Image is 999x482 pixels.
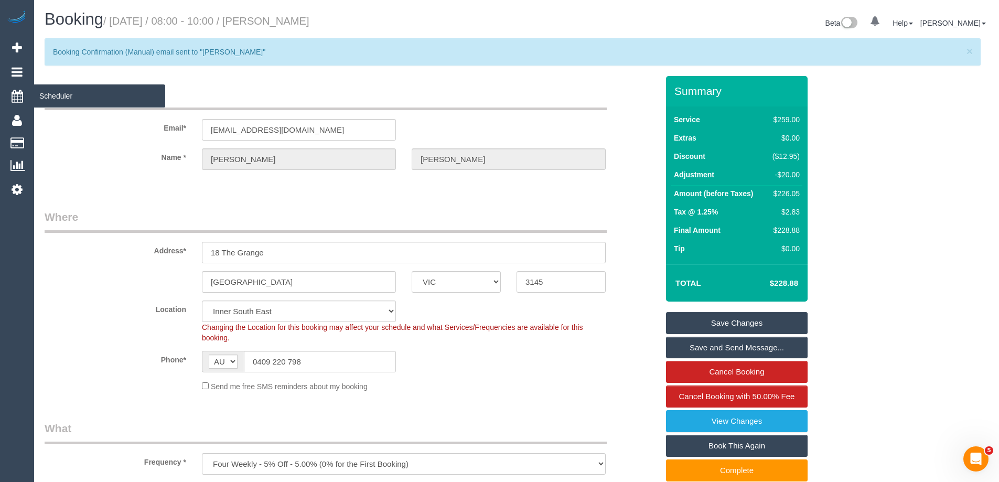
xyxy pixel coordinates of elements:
[966,46,973,57] button: Close
[666,312,808,334] a: Save Changes
[244,351,396,372] input: Phone*
[674,188,753,199] label: Amount (before Taxes)
[45,87,607,110] legend: Who
[45,421,607,444] legend: What
[666,385,808,408] a: Cancel Booking with 50.00% Fee
[45,209,607,233] legend: Where
[674,151,705,162] label: Discount
[202,119,396,141] input: Email*
[768,133,800,143] div: $0.00
[666,361,808,383] a: Cancel Booking
[768,225,800,235] div: $228.88
[738,279,798,288] h4: $228.88
[768,169,800,180] div: -$20.00
[37,119,194,133] label: Email*
[825,19,858,27] a: Beta
[37,301,194,315] label: Location
[666,410,808,432] a: View Changes
[920,19,986,27] a: [PERSON_NAME]
[666,435,808,457] a: Book This Again
[202,323,583,342] span: Changing the Location for this booking may affect your schedule and what Services/Frequencies are...
[6,10,27,25] img: Automaid Logo
[840,17,857,30] img: New interface
[966,45,973,57] span: ×
[202,148,396,170] input: First Name*
[679,392,795,401] span: Cancel Booking with 50.00% Fee
[517,271,606,293] input: Post Code*
[768,188,800,199] div: $226.05
[211,382,368,391] span: Send me free SMS reminders about my booking
[768,207,800,217] div: $2.83
[103,15,309,27] small: / [DATE] / 08:00 - 10:00 / [PERSON_NAME]
[37,453,194,467] label: Frequency *
[985,446,993,455] span: 5
[37,242,194,256] label: Address*
[768,114,800,125] div: $259.00
[674,169,714,180] label: Adjustment
[53,47,962,57] p: Booking Confirmation (Manual) email sent to "[PERSON_NAME]"
[37,351,194,365] label: Phone*
[34,84,165,108] span: Scheduler
[893,19,913,27] a: Help
[963,446,989,472] iframe: Intercom live chat
[666,337,808,359] a: Save and Send Message...
[674,85,802,97] h3: Summary
[666,459,808,481] a: Complete
[202,271,396,293] input: Suburb*
[674,133,696,143] label: Extras
[674,243,685,254] label: Tip
[412,148,606,170] input: Last Name*
[674,225,721,235] label: Final Amount
[768,151,800,162] div: ($12.95)
[768,243,800,254] div: $0.00
[675,279,701,287] strong: Total
[674,207,718,217] label: Tax @ 1.25%
[674,114,700,125] label: Service
[37,148,194,163] label: Name *
[45,10,103,28] span: Booking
